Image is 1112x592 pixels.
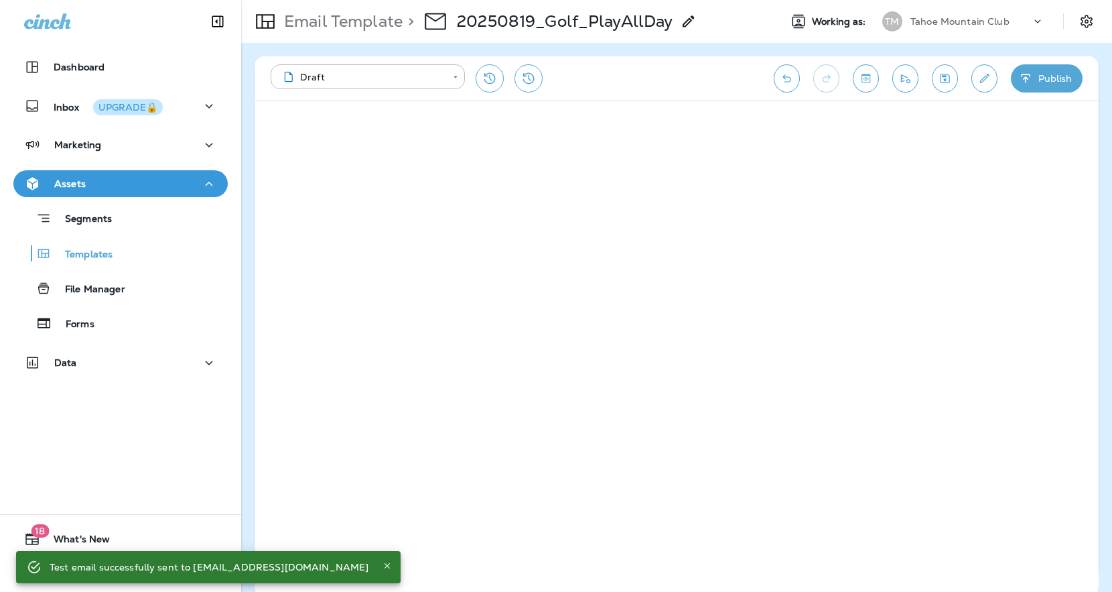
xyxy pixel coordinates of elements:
p: Segments [52,213,112,227]
button: Dashboard [13,54,228,80]
button: Forms [13,309,228,337]
button: Segments [13,204,228,233]
p: Tahoe Mountain Club [910,16,1010,27]
button: 18What's New [13,526,228,552]
p: > [403,11,414,32]
button: Data [13,349,228,376]
button: Collapse Sidebar [199,8,236,35]
button: Support [13,558,228,585]
p: Forms [52,318,94,331]
p: Marketing [54,139,101,150]
p: File Manager [52,284,125,296]
button: UPGRADE🔒 [93,99,163,115]
div: Draft [280,70,443,84]
button: File Manager [13,274,228,302]
span: Working as: [812,16,869,27]
button: Undo [774,64,800,93]
button: Assets [13,170,228,197]
div: UPGRADE🔒 [98,103,157,112]
button: Marketing [13,131,228,158]
button: Publish [1011,64,1083,93]
button: Edit details [971,64,997,93]
p: Assets [54,178,86,189]
button: Toggle preview [853,64,879,93]
button: Restore from previous version [476,64,504,93]
p: Inbox [54,99,163,113]
p: Templates [52,249,113,261]
div: Test email successfully sent to [EMAIL_ADDRESS][DOMAIN_NAME] [50,555,368,579]
button: Settings [1074,9,1099,34]
button: InboxUPGRADE🔒 [13,93,228,119]
p: Data [54,357,77,368]
button: Send test email [892,64,918,93]
button: Close [379,558,395,574]
p: Email Template [279,11,403,32]
button: View Changelog [514,64,543,93]
div: TM [882,11,902,32]
button: Save [932,64,958,93]
p: 20250819_Golf_PlayAllDay [457,11,673,32]
span: What's New [40,534,110,550]
p: Dashboard [54,62,105,72]
span: 18 [31,524,49,538]
button: Templates [13,239,228,268]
